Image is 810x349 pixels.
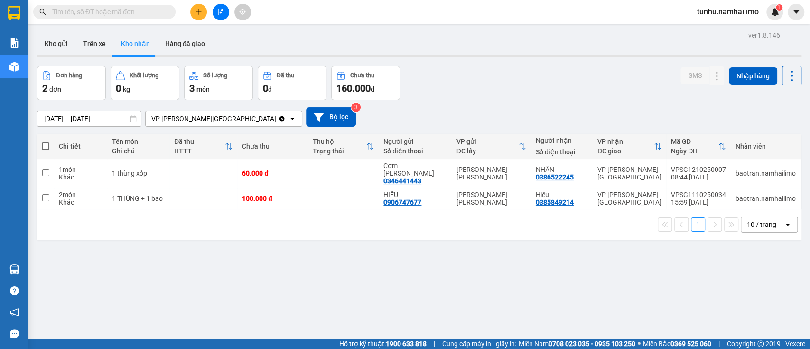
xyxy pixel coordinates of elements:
span: aim [239,9,246,15]
div: Ngày ĐH [671,147,718,155]
button: caret-down [788,4,804,20]
input: Select a date range. [37,111,141,126]
th: Toggle SortBy [452,134,531,159]
div: Đơn hàng [56,72,82,79]
div: VPSG1110250034 [671,191,726,198]
div: 0386522245 [536,173,574,181]
button: Khối lượng0kg [111,66,179,100]
sup: 3 [351,103,361,112]
span: tunhu.namhailimo [689,6,766,18]
button: SMS [680,67,709,84]
span: question-circle [10,286,19,295]
span: 1 [777,4,781,11]
button: plus [190,4,207,20]
button: Đơn hàng2đơn [37,66,106,100]
div: 2 món [59,191,102,198]
div: 1 món [59,166,102,173]
div: 0346441443 [383,177,421,185]
span: Cung cấp máy in - giấy in: [442,339,516,349]
svg: open [289,115,296,123]
th: Toggle SortBy [593,134,666,159]
span: Miền Bắc [643,339,711,349]
div: Số lượng [203,72,227,79]
span: Miền Nam [519,339,635,349]
input: Tìm tên, số ĐT hoặc mã đơn [52,7,164,17]
span: đ [371,85,374,93]
div: Người gửi [383,138,447,145]
span: kg [123,85,130,93]
button: Số lượng3món [184,66,253,100]
div: Ghi chú [112,147,165,155]
div: HIẾU [383,191,447,198]
div: [PERSON_NAME] [PERSON_NAME] [456,191,526,206]
div: 100.000 đ [242,195,303,202]
span: 0 [116,83,121,94]
th: Toggle SortBy [308,134,379,159]
span: | [718,339,720,349]
button: Kho nhận [113,32,158,55]
span: message [10,329,19,338]
strong: 0369 525 060 [670,340,711,348]
div: Số điện thoại [536,148,588,156]
div: VP nhận [597,138,654,145]
div: Khác [59,198,102,206]
div: Khối lượng [130,72,158,79]
div: VP gửi [456,138,519,145]
div: HTTT [174,147,225,155]
div: VPSG1210250007 [671,166,726,173]
svg: Clear value [278,115,286,123]
img: solution-icon [9,38,19,48]
div: Số điện thoại [383,147,447,155]
button: Nhập hàng [729,67,777,85]
div: baotran.namhailimo [736,170,796,177]
img: icon-new-feature [771,8,779,16]
span: đ [268,85,272,93]
input: Selected VP chợ Mũi Né. [277,114,278,123]
th: Toggle SortBy [169,134,237,159]
span: search [39,9,46,15]
strong: 0708 023 035 - 0935 103 250 [549,340,635,348]
button: 1 [691,217,705,232]
div: Hiếu [536,191,588,198]
div: Đã thu [277,72,294,79]
button: Chưa thu160.000đ [331,66,400,100]
div: baotran.namhailimo [736,195,796,202]
span: | [434,339,435,349]
button: Kho gửi [37,32,75,55]
span: 160.000 [336,83,371,94]
div: VP [PERSON_NAME][GEOGRAPHIC_DATA] [597,166,661,181]
div: Nhân viên [736,142,796,150]
strong: 1900 633 818 [386,340,427,348]
button: Hàng đã giao [158,32,213,55]
span: đơn [49,85,61,93]
button: Đã thu0đ [258,66,326,100]
div: Trạng thái [313,147,366,155]
div: ĐC lấy [456,147,519,155]
span: notification [10,308,19,317]
div: 1 thùng xốp [112,170,165,177]
div: 10 / trang [747,220,776,229]
th: Toggle SortBy [666,134,731,159]
span: món [196,85,210,93]
div: Đã thu [174,138,225,145]
div: Chưa thu [350,72,374,79]
div: 1 THÙNG + 1 bao [112,195,165,202]
div: NHÂN [536,166,588,173]
button: aim [234,4,251,20]
span: Hỗ trợ kỹ thuật: [339,339,427,349]
span: 0 [263,83,268,94]
div: 08:44 [DATE] [671,173,726,181]
div: ĐC giao [597,147,654,155]
span: ⚪️ [638,342,641,346]
span: 2 [42,83,47,94]
button: Bộ lọc [306,107,356,127]
sup: 1 [776,4,782,11]
div: Tên món [112,138,165,145]
span: 3 [189,83,195,94]
div: ver 1.8.146 [748,30,780,40]
div: VP [PERSON_NAME][GEOGRAPHIC_DATA] [151,114,276,123]
button: file-add [213,4,229,20]
div: Khác [59,173,102,181]
div: 15:59 [DATE] [671,198,726,206]
div: 60.000 đ [242,170,303,177]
